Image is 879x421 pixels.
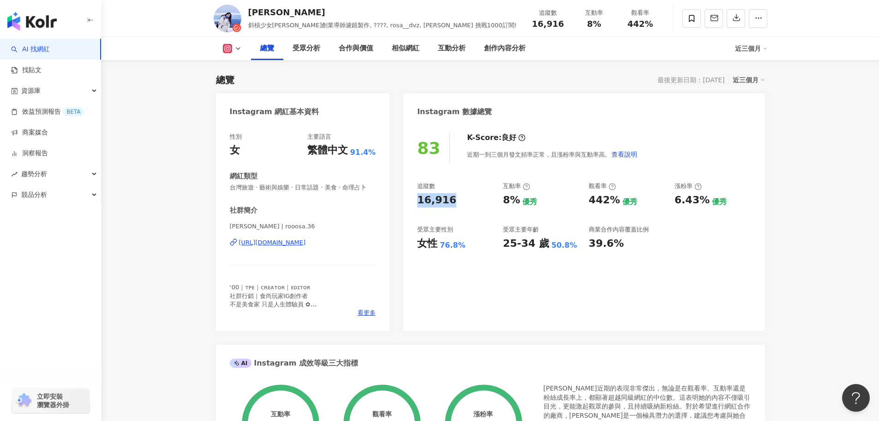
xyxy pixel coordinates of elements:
[503,182,530,190] div: 互動率
[675,182,702,190] div: 漲粉率
[503,193,520,207] div: 8%
[230,359,252,368] div: AI
[417,182,435,190] div: 追蹤數
[589,226,649,234] div: 商業合作內容覆蓋比例
[522,197,537,207] div: 優秀
[484,43,526,54] div: 創作內容分析
[589,193,620,207] div: 442%
[438,43,466,54] div: 互動分析
[658,76,724,84] div: 最後更新日期：[DATE]
[358,309,376,317] span: 看更多
[339,43,373,54] div: 合作與價值
[417,139,440,158] div: 83
[473,410,493,418] div: 漲粉率
[551,240,577,250] div: 50.8%
[467,133,526,143] div: K-Score :
[502,133,516,143] div: 良好
[417,226,453,234] div: 受眾主要性別
[587,19,601,29] span: 8%
[350,147,376,158] span: 91.4%
[467,145,638,164] div: 近期一到三個月發文頻率正常，且漲粉率與互動率高。
[248,6,517,18] div: [PERSON_NAME]
[712,197,727,207] div: 優秀
[611,145,638,164] button: 查看說明
[230,133,242,141] div: 性別
[230,171,257,181] div: 網紅類型
[230,284,356,349] span: ‘00｜ᴛᴘᴇ｜ᴄʀᴇᴀᴛᴏʀ｜ᴇᴅɪᴛᴏʀ 社群行銷｜食尚玩家IG創作者 不是美食家 只是人生體驗員 ✿ ⠀ 失禮的人不回覆🙏🏻 純美食景點請前往 @rooosa_travel ⠀ 工商📩 [...
[503,237,549,251] div: 25-34 歲
[842,384,870,412] iframe: Help Scout Beacon - Open
[532,19,564,29] span: 16,916
[230,222,376,231] span: [PERSON_NAME] | rooosa.36
[392,43,419,54] div: 相似網紅
[230,238,376,247] a: [URL][DOMAIN_NAME]
[417,237,437,251] div: 女性
[372,410,392,418] div: 觀看率
[21,184,47,205] span: 競品分析
[21,80,41,101] span: 資源庫
[12,388,90,413] a: chrome extension立即安裝 瀏覽器外掛
[11,149,48,158] a: 洞察報告
[440,240,466,250] div: 76.8%
[230,358,358,368] div: Instagram 成效等級三大指標
[503,226,539,234] div: 受眾主要年齡
[11,66,42,75] a: 找貼文
[214,5,241,32] img: KOL Avatar
[230,107,319,117] div: Instagram 網紅基本資料
[577,8,612,18] div: 互動率
[611,151,637,158] span: 查看說明
[622,197,637,207] div: 優秀
[271,410,290,418] div: 互動率
[417,193,456,207] div: 16,916
[260,43,274,54] div: 總覽
[628,19,653,29] span: 442%
[230,183,376,192] span: 台灣旅遊 · 藝術與娛樂 · 日常話題 · 美食 · 命理占卜
[417,107,492,117] div: Instagram 數據總覽
[230,143,240,158] div: 女
[11,107,84,116] a: 效益預測報告BETA
[11,128,48,137] a: 商案媒合
[15,393,33,408] img: chrome extension
[733,74,765,86] div: 近三個月
[735,41,767,56] div: 近三個月
[11,45,50,54] a: searchAI 找網紅
[675,193,710,207] div: 6.43%
[21,164,47,184] span: 趨勢分析
[216,73,234,86] div: 總覽
[7,12,57,31] img: logo
[37,392,69,409] span: 立即安裝 瀏覽器外掛
[589,237,624,251] div: 39.6%
[307,133,331,141] div: 主要語言
[293,43,320,54] div: 受眾分析
[239,238,306,247] div: [URL][DOMAIN_NAME]
[531,8,566,18] div: 追蹤數
[230,206,257,215] div: 社群簡介
[11,171,18,177] span: rise
[589,182,616,190] div: 觀看率
[623,8,658,18] div: 觀看率
[307,143,348,158] div: 繁體中文
[248,22,517,29] span: 斜槓少女[PERSON_NAME]創業導師濾鏡製作, ????, rosa__dvz, [PERSON_NAME] 挑戰1000訂閱!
